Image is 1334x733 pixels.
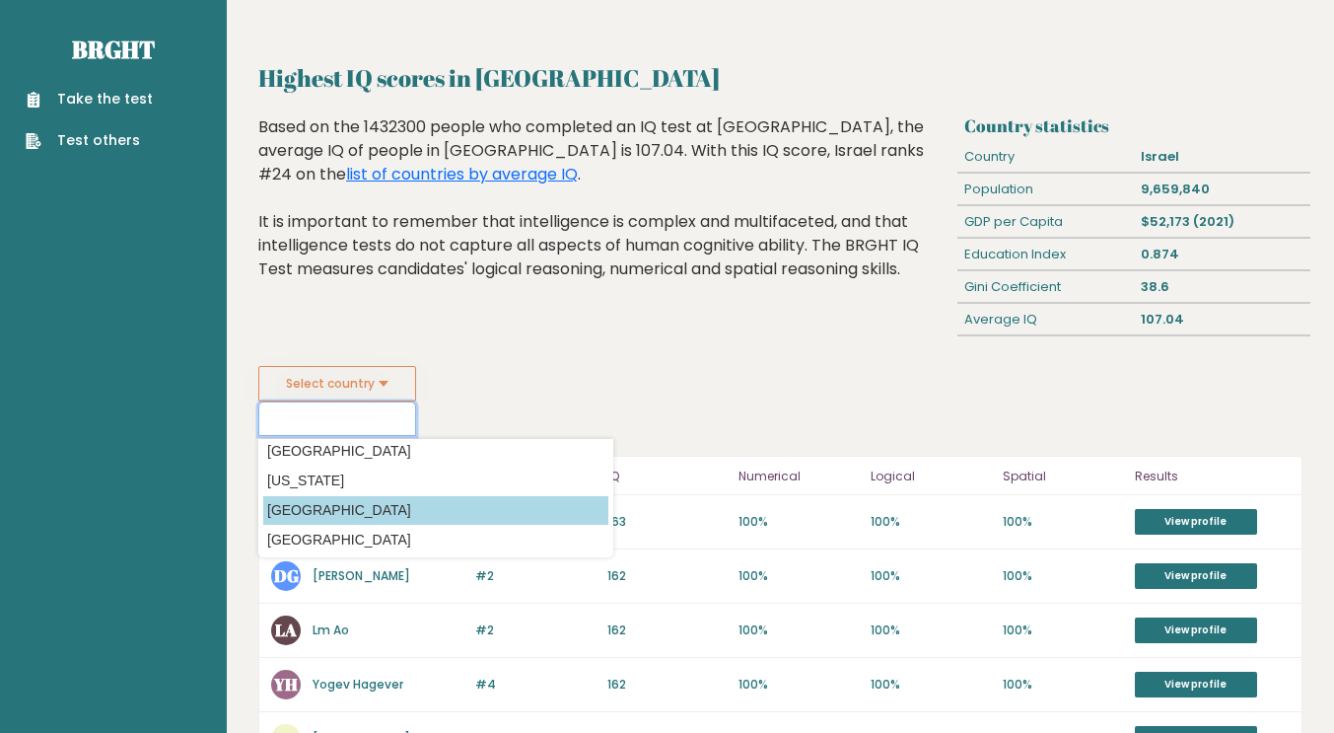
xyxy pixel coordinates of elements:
a: View profile [1135,618,1257,643]
h3: Country statistics [964,115,1302,136]
p: 100% [738,567,859,585]
a: Brght [72,34,155,65]
text: DG [274,564,299,587]
p: 100% [1003,567,1123,585]
div: 38.6 [1134,271,1310,303]
option: [GEOGRAPHIC_DATA] [263,555,608,584]
a: View profile [1135,509,1257,535]
p: 162 [607,622,728,639]
a: Lm Ao [313,622,349,638]
div: GDP per Capita [957,206,1134,238]
p: 100% [738,513,859,531]
p: 100% [738,676,859,694]
div: 0.874 [1134,239,1310,270]
text: LA [275,619,297,641]
p: 162 [607,567,728,585]
option: [GEOGRAPHIC_DATA] [263,437,608,466]
p: 100% [871,622,991,639]
a: Yogev Hagever [313,676,403,693]
p: 100% [871,676,991,694]
option: [US_STATE] [263,467,608,495]
p: IQ [607,465,728,488]
input: Select your country [258,402,416,436]
div: 107.04 [1134,304,1310,335]
p: 100% [738,622,859,639]
div: Based on the 1432300 people who completed an IQ test at [GEOGRAPHIC_DATA], the average IQ of peop... [258,115,949,311]
text: YH [273,673,298,696]
div: Israel [1134,141,1310,173]
p: Logical [871,465,991,488]
p: 100% [871,567,991,585]
p: #4 [475,676,596,694]
p: 163 [607,513,728,531]
div: Country [957,141,1134,173]
p: 100% [1003,676,1123,694]
p: 100% [1003,622,1123,639]
div: Gini Coefficient [957,271,1134,303]
a: Test others [26,130,153,151]
div: Average IQ [957,304,1134,335]
p: 100% [1003,513,1123,531]
div: Population [957,174,1134,205]
option: [GEOGRAPHIC_DATA] [263,526,608,554]
a: [PERSON_NAME] [313,567,410,584]
a: View profile [1135,672,1257,697]
p: Numerical [738,465,859,488]
div: 9,659,840 [1134,174,1310,205]
a: Take the test [26,89,153,110]
p: #2 [475,622,596,639]
p: Results [1135,465,1290,488]
button: Select country [258,366,416,402]
option: [GEOGRAPHIC_DATA] [263,496,608,525]
a: list of countries by average IQ [346,163,578,185]
p: 162 [607,676,728,694]
p: Spatial [1003,465,1123,488]
h2: Highest IQ scores in [GEOGRAPHIC_DATA] [258,60,1302,96]
div: $52,173 (2021) [1134,206,1310,238]
p: #2 [475,567,596,585]
p: 100% [871,513,991,531]
div: Education Index [957,239,1134,270]
a: View profile [1135,563,1257,589]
